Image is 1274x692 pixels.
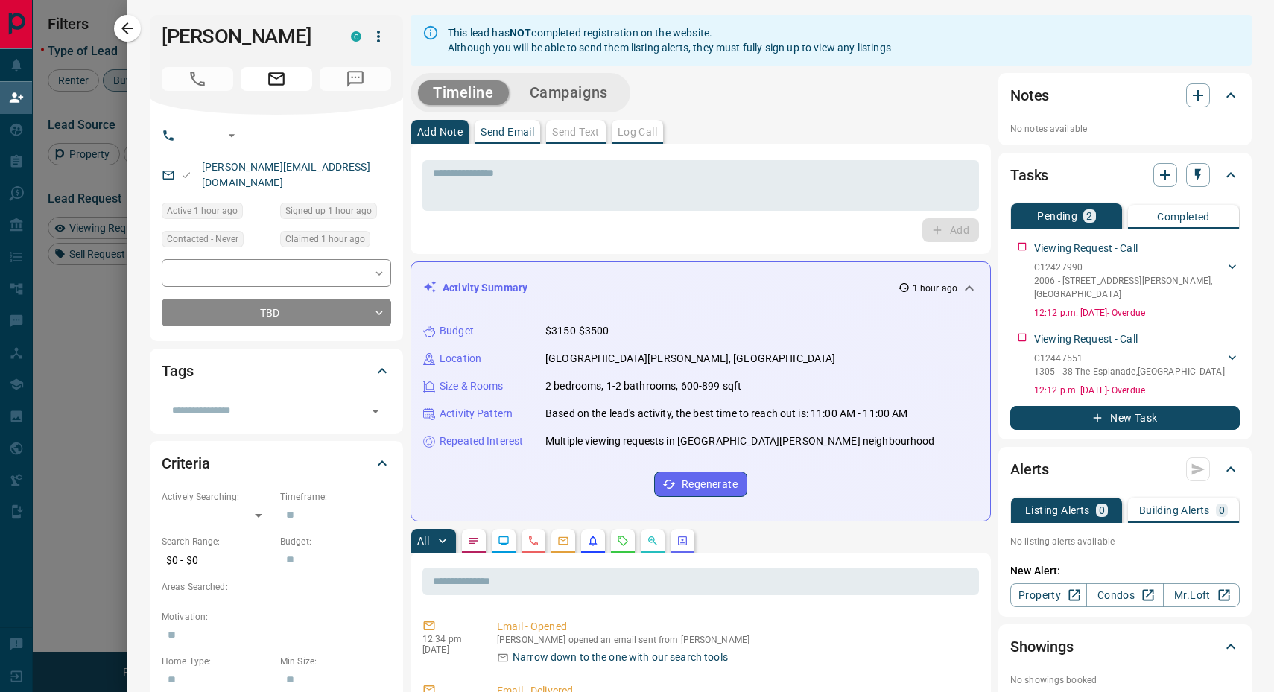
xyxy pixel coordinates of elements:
[1219,505,1225,515] p: 0
[617,535,629,547] svg: Requests
[1163,583,1240,607] a: Mr.Loft
[223,127,241,145] button: Open
[1010,451,1240,487] div: Alerts
[1037,211,1077,221] p: Pending
[280,490,391,504] p: Timeframe:
[285,203,372,218] span: Signed up 1 hour ago
[545,406,908,422] p: Based on the lead's activity, the best time to reach out is: 11:00 AM - 11:00 AM
[1025,505,1090,515] p: Listing Alerts
[1034,352,1225,365] p: C12447551
[202,161,370,188] a: [PERSON_NAME][EMAIL_ADDRESS][DOMAIN_NAME]
[418,80,509,105] button: Timeline
[497,619,973,635] p: Email - Opened
[440,434,523,449] p: Repeated Interest
[422,634,475,644] p: 12:34 pm
[545,323,609,339] p: $3150-$3500
[545,378,741,394] p: 2 bedrooms, 1-2 bathrooms, 600-899 sqft
[557,535,569,547] svg: Emails
[440,323,474,339] p: Budget
[1034,241,1138,256] p: Viewing Request - Call
[654,472,747,497] button: Regenerate
[1010,122,1240,136] p: No notes available
[162,548,273,573] p: $0 - $0
[440,351,481,366] p: Location
[285,232,365,247] span: Claimed 1 hour ago
[1034,365,1225,378] p: 1305 - 38 The Esplanade , [GEOGRAPHIC_DATA]
[1034,331,1138,347] p: Viewing Request - Call
[417,536,429,546] p: All
[1010,673,1240,687] p: No showings booked
[280,231,391,252] div: Tue Oct 14 2025
[1157,212,1210,222] p: Completed
[162,535,273,548] p: Search Range:
[1010,406,1240,430] button: New Task
[510,27,531,39] strong: NOT
[162,67,233,91] span: No Number
[440,378,504,394] p: Size & Rooms
[1010,83,1049,107] h2: Notes
[1010,457,1049,481] h2: Alerts
[647,535,659,547] svg: Opportunities
[1010,535,1240,548] p: No listing alerts available
[1010,77,1240,113] div: Notes
[162,353,391,389] div: Tags
[1034,258,1240,304] div: C124279902006 - [STREET_ADDRESS][PERSON_NAME],[GEOGRAPHIC_DATA]
[513,650,728,665] p: Narrow down to the one with our search tools
[162,25,329,48] h1: [PERSON_NAME]
[162,451,210,475] h2: Criteria
[162,655,273,668] p: Home Type:
[1010,163,1048,187] h2: Tasks
[181,170,191,180] svg: Email Valid
[1034,261,1225,274] p: C12427990
[162,490,273,504] p: Actively Searching:
[440,406,513,422] p: Activity Pattern
[241,67,312,91] span: Email
[1034,306,1240,320] p: 12:12 p.m. [DATE] - Overdue
[1086,211,1092,221] p: 2
[417,127,463,137] p: Add Note
[676,535,688,547] svg: Agent Actions
[1010,563,1240,579] p: New Alert:
[320,67,391,91] span: No Number
[162,610,391,623] p: Motivation:
[448,19,891,61] div: This lead has completed registration on the website. Although you will be able to send them listi...
[527,535,539,547] svg: Calls
[280,203,391,223] div: Tue Oct 14 2025
[481,127,534,137] p: Send Email
[1010,629,1240,664] div: Showings
[1034,274,1225,301] p: 2006 - [STREET_ADDRESS][PERSON_NAME] , [GEOGRAPHIC_DATA]
[515,80,623,105] button: Campaigns
[913,282,957,295] p: 1 hour ago
[422,644,475,655] p: [DATE]
[162,359,193,383] h2: Tags
[162,203,273,223] div: Tue Oct 14 2025
[167,232,238,247] span: Contacted - Never
[1010,583,1087,607] a: Property
[468,535,480,547] svg: Notes
[280,535,391,548] p: Budget:
[497,635,973,645] p: [PERSON_NAME] opened an email sent from [PERSON_NAME]
[423,274,978,302] div: Activity Summary1 hour ago
[1099,505,1105,515] p: 0
[545,434,935,449] p: Multiple viewing requests in [GEOGRAPHIC_DATA][PERSON_NAME] neighbourhood
[162,580,391,594] p: Areas Searched:
[545,351,835,366] p: [GEOGRAPHIC_DATA][PERSON_NAME], [GEOGRAPHIC_DATA]
[365,401,386,422] button: Open
[1139,505,1210,515] p: Building Alerts
[280,655,391,668] p: Min Size:
[1010,635,1074,658] h2: Showings
[1034,384,1240,397] p: 12:12 p.m. [DATE] - Overdue
[1010,157,1240,193] div: Tasks
[351,31,361,42] div: condos.ca
[1086,583,1163,607] a: Condos
[498,535,510,547] svg: Lead Browsing Activity
[443,280,527,296] p: Activity Summary
[162,299,391,326] div: TBD
[1034,349,1240,381] div: C124475511305 - 38 The Esplanade,[GEOGRAPHIC_DATA]
[587,535,599,547] svg: Listing Alerts
[167,203,238,218] span: Active 1 hour ago
[162,445,391,481] div: Criteria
